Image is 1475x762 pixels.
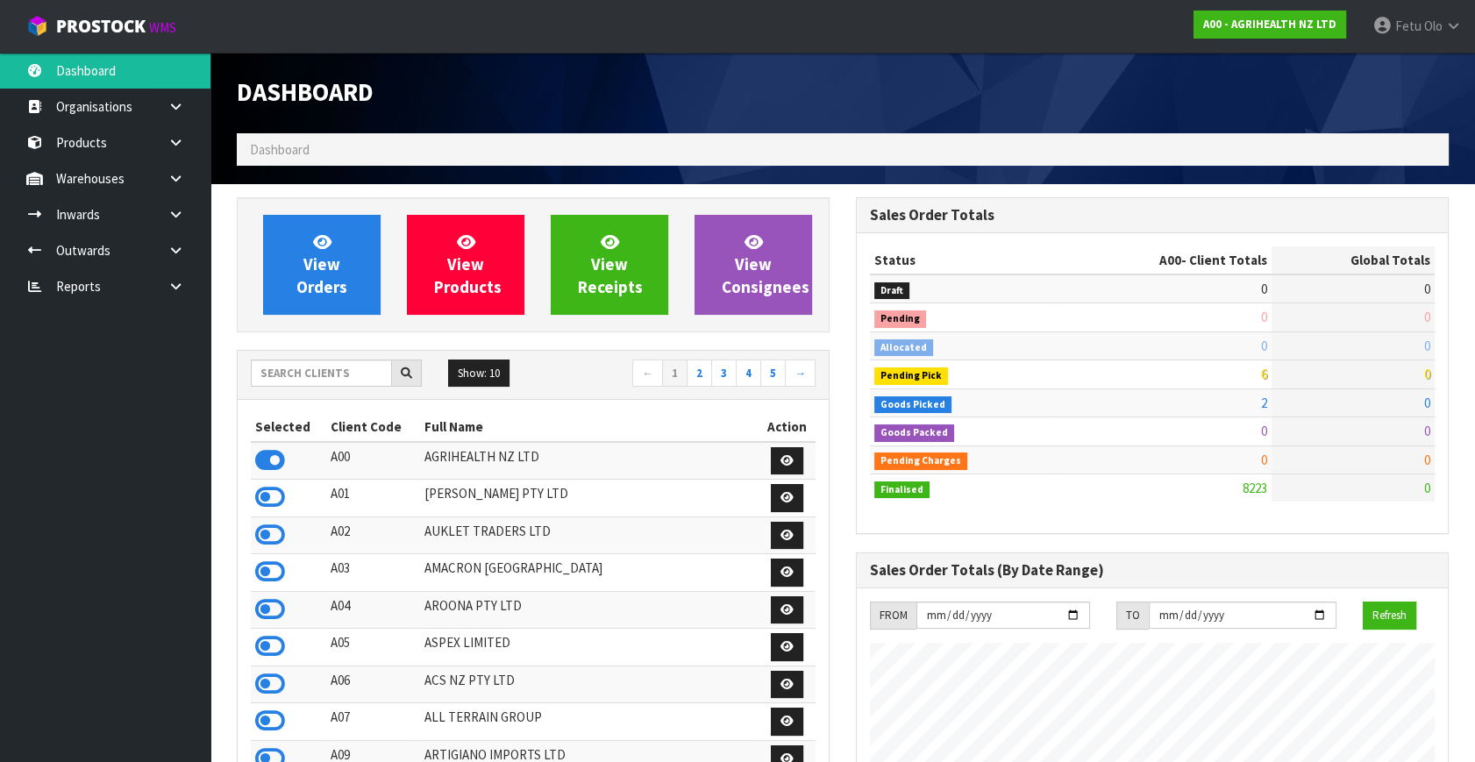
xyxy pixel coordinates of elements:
[874,452,967,470] span: Pending Charges
[326,413,420,441] th: Client Code
[420,591,759,629] td: AROONA PTY LTD
[874,339,933,357] span: Allocated
[1261,395,1267,411] span: 2
[263,215,381,315] a: ViewOrders
[326,516,420,554] td: A02
[874,282,909,300] span: Draft
[1194,11,1346,39] a: A00 - AGRIHEALTH NZ LTD
[1057,246,1272,274] th: - Client Totals
[759,413,816,441] th: Action
[1424,338,1430,354] span: 0
[1424,480,1430,496] span: 0
[1243,480,1267,496] span: 8223
[1424,452,1430,468] span: 0
[420,703,759,741] td: ALL TERRAIN GROUP
[1363,602,1416,630] button: Refresh
[420,554,759,592] td: AMACRON [GEOGRAPHIC_DATA]
[237,76,374,108] span: Dashboard
[1424,309,1430,325] span: 0
[1159,252,1181,268] span: A00
[326,629,420,666] td: A05
[326,442,420,480] td: A00
[874,396,951,414] span: Goods Picked
[1261,309,1267,325] span: 0
[870,246,1057,274] th: Status
[1272,246,1435,274] th: Global Totals
[551,215,668,315] a: ViewReceipts
[722,231,809,297] span: View Consignees
[1424,18,1443,34] span: Olo
[1261,281,1267,297] span: 0
[546,360,816,390] nav: Page navigation
[149,19,176,36] small: WMS
[251,413,326,441] th: Selected
[1424,366,1430,382] span: 0
[874,310,926,328] span: Pending
[632,360,663,388] a: ←
[1261,423,1267,439] span: 0
[695,215,812,315] a: ViewConsignees
[1116,602,1149,630] div: TO
[760,360,786,388] a: 5
[326,480,420,517] td: A01
[420,516,759,554] td: AUKLET TRADERS LTD
[420,480,759,517] td: [PERSON_NAME] PTY LTD
[1261,452,1267,468] span: 0
[251,360,392,387] input: Search clients
[711,360,737,388] a: 3
[874,481,930,499] span: Finalised
[687,360,712,388] a: 2
[1424,281,1430,297] span: 0
[870,602,916,630] div: FROM
[870,562,1435,579] h3: Sales Order Totals (By Date Range)
[1395,18,1422,34] span: Fetu
[434,231,502,297] span: View Products
[326,554,420,592] td: A03
[420,442,759,480] td: AGRIHEALTH NZ LTD
[874,367,948,385] span: Pending Pick
[420,629,759,666] td: ASPEX LIMITED
[448,360,509,388] button: Show: 10
[326,591,420,629] td: A04
[1261,366,1267,382] span: 6
[785,360,816,388] a: →
[662,360,688,388] a: 1
[1203,17,1336,32] strong: A00 - AGRIHEALTH NZ LTD
[326,703,420,741] td: A07
[26,15,48,37] img: cube-alt.png
[420,666,759,703] td: ACS NZ PTY LTD
[870,207,1435,224] h3: Sales Order Totals
[874,424,954,442] span: Goods Packed
[296,231,347,297] span: View Orders
[1424,423,1430,439] span: 0
[1261,338,1267,354] span: 0
[250,141,310,158] span: Dashboard
[1424,395,1430,411] span: 0
[407,215,524,315] a: ViewProducts
[420,413,759,441] th: Full Name
[736,360,761,388] a: 4
[578,231,643,297] span: View Receipts
[56,15,146,38] span: ProStock
[326,666,420,703] td: A06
